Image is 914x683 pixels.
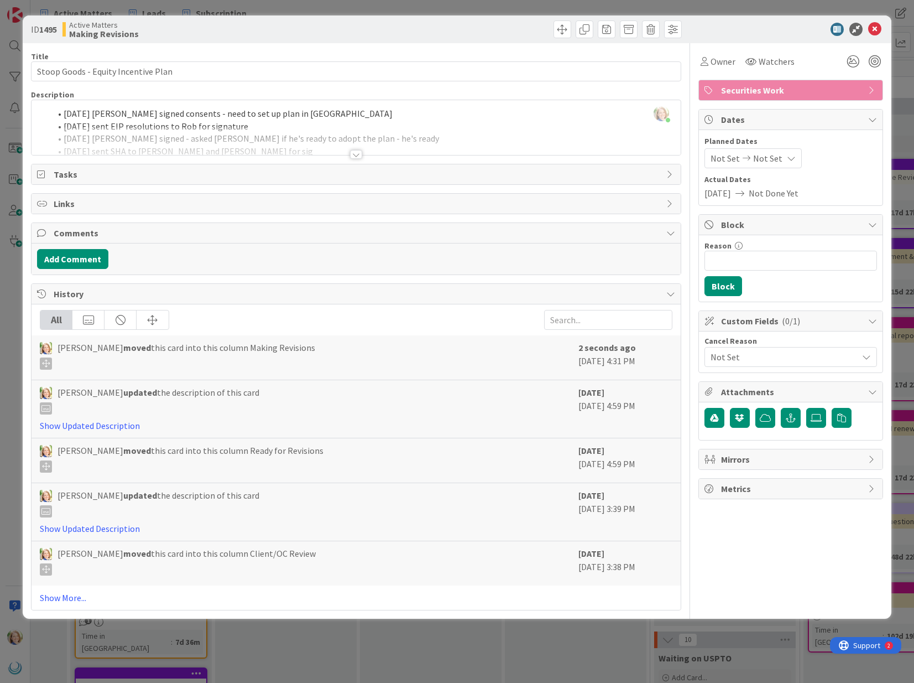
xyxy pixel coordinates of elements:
span: Not Set [753,152,782,165]
li: [DATE] [PERSON_NAME] signed consents - need to set up plan in [GEOGRAPHIC_DATA] [50,107,675,120]
input: type card name here... [31,61,681,81]
div: [DATE] 3:38 PM [578,547,672,580]
a: Show Updated Description [40,523,140,534]
span: Description [31,90,74,100]
a: Show Updated Description [40,420,140,431]
span: [PERSON_NAME] this card into this column Making Revisions [58,341,315,370]
span: [PERSON_NAME] the description of this card [58,386,259,415]
button: Add Comment [37,249,108,269]
img: AD [40,342,52,354]
img: AD [40,548,52,560]
b: updated [123,490,157,501]
b: moved [123,445,151,456]
b: [DATE] [578,490,604,501]
span: [DATE] [704,187,731,200]
span: ID [31,23,57,36]
span: Watchers [759,55,795,68]
b: Making Revisions [69,29,139,38]
img: AD [40,490,52,502]
div: [DATE] 3:39 PM [578,489,672,535]
span: Dates [721,113,863,126]
img: AD [40,445,52,457]
span: Mirrors [721,453,863,466]
label: Reason [704,241,732,251]
span: [PERSON_NAME] this card into this column Ready for Revisions [58,444,323,473]
span: Not Set [711,350,858,364]
span: ( 0/1 ) [782,315,800,327]
li: [DATE] sent EIP resolutions to Rob for signature [50,120,675,133]
div: Cancel Reason [704,337,877,345]
span: Comments [54,226,660,240]
a: Show More... [40,591,672,604]
b: updated [123,387,157,398]
input: Search... [544,310,672,330]
div: [DATE] 4:31 PM [578,341,672,374]
span: Active Matters [69,20,139,29]
span: Block [721,218,863,231]
b: moved [123,342,151,353]
b: [DATE] [578,548,604,559]
span: Links [54,197,660,210]
span: Owner [711,55,735,68]
div: [DATE] 4:59 PM [578,386,672,432]
span: Actual Dates [704,174,877,185]
button: Block [704,276,742,296]
img: AD [40,387,52,399]
span: Support [23,2,50,15]
span: Custom Fields [721,314,863,328]
span: Planned Dates [704,136,877,147]
label: Title [31,51,49,61]
div: All [40,311,72,329]
span: Not Done Yet [749,187,798,200]
span: Tasks [54,168,660,181]
span: Metrics [721,482,863,495]
span: Securities Work [721,84,863,97]
b: 1495 [39,24,57,35]
span: Attachments [721,385,863,399]
b: [DATE] [578,387,604,398]
div: 2 [58,4,60,13]
span: [PERSON_NAME] the description of this card [58,489,259,518]
span: [PERSON_NAME] this card into this column Client/OC Review [58,547,316,576]
div: [DATE] 4:59 PM [578,444,672,477]
span: Not Set [711,152,740,165]
img: Sl300r1zNejTcUF0uYcJund7nRpyjiOK.jpg [654,106,669,121]
b: [DATE] [578,445,604,456]
span: History [54,287,660,301]
b: 2 seconds ago [578,342,636,353]
b: moved [123,548,151,559]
